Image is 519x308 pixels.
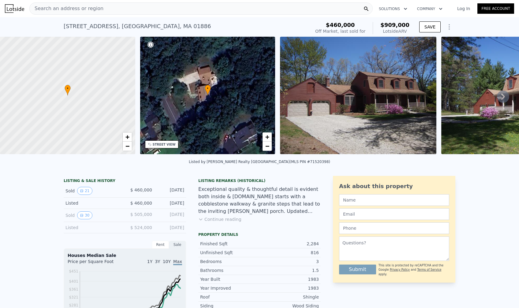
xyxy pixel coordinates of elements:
[280,37,436,154] img: Sale: 63740244 Parcel: 39995425
[147,259,152,264] span: 1Y
[200,258,259,265] div: Bedrooms
[339,222,449,234] input: Phone
[259,276,319,282] div: 1983
[339,194,449,206] input: Name
[155,259,160,264] span: 3Y
[125,133,129,141] span: +
[123,132,132,142] a: Zoom in
[77,187,92,195] button: View historical data
[69,269,78,273] tspan: $451
[130,201,152,206] span: $ 460,000
[65,200,120,206] div: Listed
[412,3,447,14] button: Company
[123,142,132,151] a: Zoom out
[379,263,449,276] div: This site is protected by reCAPTCHA and the Google and apply.
[5,4,24,13] img: Lotside
[30,5,103,12] span: Search an address or region
[259,285,319,291] div: 1983
[69,303,78,307] tspan: $281
[65,86,71,91] span: •
[69,279,78,284] tspan: $401
[263,132,272,142] a: Zoom in
[326,22,355,28] span: $460,000
[64,178,186,184] div: LISTING & SALE HISTORY
[152,241,169,249] div: Rent
[157,225,184,231] div: [DATE]
[477,3,514,14] a: Free Account
[157,211,184,219] div: [DATE]
[200,276,259,282] div: Year Built
[198,216,241,222] button: Continue reading
[259,241,319,247] div: 2,284
[200,241,259,247] div: Finished Sqft
[265,142,269,150] span: −
[419,21,441,32] button: SAVE
[259,294,319,300] div: Shingle
[68,252,182,258] div: Houses Median Sale
[198,178,321,183] div: Listing Remarks (Historical)
[65,225,120,231] div: Listed
[169,241,186,249] div: Sale
[157,187,184,195] div: [DATE]
[65,85,71,95] div: •
[163,259,171,264] span: 10Y
[68,258,125,268] div: Price per Square Foot
[173,259,182,265] span: Max
[205,85,211,95] div: •
[390,268,410,271] a: Privacy Policy
[259,267,319,273] div: 1.5
[157,200,184,206] div: [DATE]
[259,258,319,265] div: 3
[200,250,259,256] div: Unfinished Sqft
[339,265,376,274] button: Submit
[380,28,409,34] div: Lotside ARV
[417,268,441,271] a: Terms of Service
[450,6,477,12] a: Log In
[374,3,412,14] button: Solutions
[125,142,129,150] span: −
[153,142,176,147] div: STREET VIEW
[77,211,92,219] button: View historical data
[130,187,152,192] span: $ 460,000
[65,211,120,219] div: Sold
[69,295,78,299] tspan: $321
[65,187,120,195] div: Sold
[380,22,409,28] span: $909,000
[259,250,319,256] div: 816
[263,142,272,151] a: Zoom out
[200,267,259,273] div: Bathrooms
[130,225,152,230] span: $ 524,000
[265,133,269,141] span: +
[69,287,78,291] tspan: $361
[189,160,330,164] div: Listed by [PERSON_NAME] Realty [GEOGRAPHIC_DATA] (MLS PIN #71520398)
[200,294,259,300] div: Roof
[198,186,321,215] div: Exceptional quality & thoughtful detail is evident both inside & [DOMAIN_NAME] starts with a cobb...
[200,285,259,291] div: Year Improved
[64,22,211,31] div: [STREET_ADDRESS] , [GEOGRAPHIC_DATA] , MA 01886
[315,28,365,34] div: Off Market, last sold for
[205,86,211,91] span: •
[339,182,449,191] div: Ask about this property
[198,232,321,237] div: Property details
[339,208,449,220] input: Email
[130,212,152,217] span: $ 505,000
[443,21,455,33] button: Show Options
